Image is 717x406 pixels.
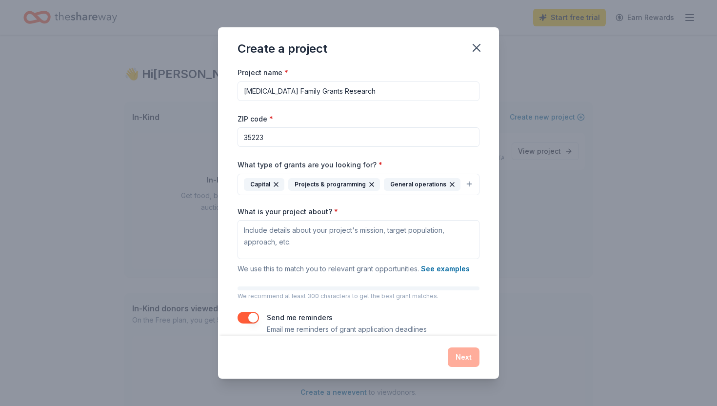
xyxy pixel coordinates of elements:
[238,41,327,57] div: Create a project
[238,292,479,300] p: We recommend at least 300 characters to get the best grant matches.
[238,127,479,147] input: 12345 (U.S. only)
[238,114,273,124] label: ZIP code
[238,160,382,170] label: What type of grants are you looking for?
[238,81,479,101] input: After school program
[238,264,470,273] span: We use this to match you to relevant grant opportunities.
[267,324,427,335] p: Email me reminders of grant application deadlines
[267,313,333,322] label: Send me reminders
[238,174,479,195] button: CapitalProjects & programmingGeneral operations
[384,178,460,191] div: General operations
[238,207,338,217] label: What is your project about?
[244,178,284,191] div: Capital
[238,68,288,78] label: Project name
[288,178,380,191] div: Projects & programming
[421,263,470,275] button: See examples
